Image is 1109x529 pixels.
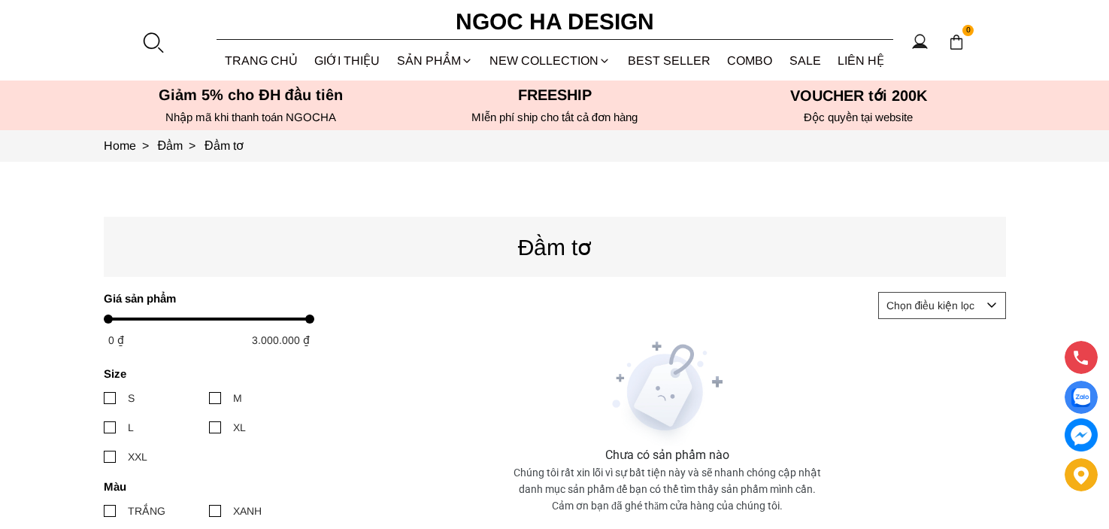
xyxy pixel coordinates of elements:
[389,41,482,81] div: SẢN PHẨM
[104,139,158,152] a: Link to Home
[605,446,729,464] div: Chưa có sản phẩm nào
[1071,388,1090,407] img: Display image
[233,503,262,519] div: XANH
[711,87,1006,105] h5: VOUCHER tới 200K
[719,41,781,81] a: Combo
[962,25,974,37] span: 0
[620,41,720,81] a: BEST SELLER
[205,139,244,152] a: Link to Đầm tơ
[518,87,592,103] font: Freeship
[1065,418,1098,451] a: messenger
[159,87,343,103] font: Giảm 5% cho ĐH đầu tiên
[252,334,310,346] span: 3.000.000 ₫
[104,480,305,493] h4: Màu
[183,139,201,152] span: >
[711,111,1006,124] h6: Độc quyền tại website
[165,111,336,123] font: Nhập mã khi thanh toán NGOCHA
[108,334,124,346] span: 0 ₫
[508,464,827,514] p: Chúng tôi rất xin lỗi vì sự bất tiện này và sẽ nhanh chóng cập nhật danh mục sản phẩm để bạn có t...
[128,419,134,436] div: L
[128,390,135,406] div: S
[948,34,965,50] img: img-CART-ICON-ksit0nf1
[1065,381,1098,414] a: Display image
[442,4,668,40] a: Ngoc Ha Design
[306,41,389,81] a: GIỚI THIỆU
[608,326,728,446] img: empty-product
[217,41,307,81] a: TRANG CHỦ
[104,367,305,380] h4: Size
[158,139,205,152] a: Link to Đầm
[233,419,246,436] div: XL
[481,41,620,81] a: NEW COLLECTION
[136,139,155,152] span: >
[128,448,147,465] div: XXL
[104,230,1006,265] p: Đầm tơ
[128,503,165,519] div: TRẮNG
[781,41,830,81] a: SALE
[829,41,893,81] a: LIÊN HỆ
[104,292,305,305] h4: Giá sản phẩm
[233,390,242,406] div: M
[408,111,702,124] h6: MIễn phí ship cho tất cả đơn hàng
